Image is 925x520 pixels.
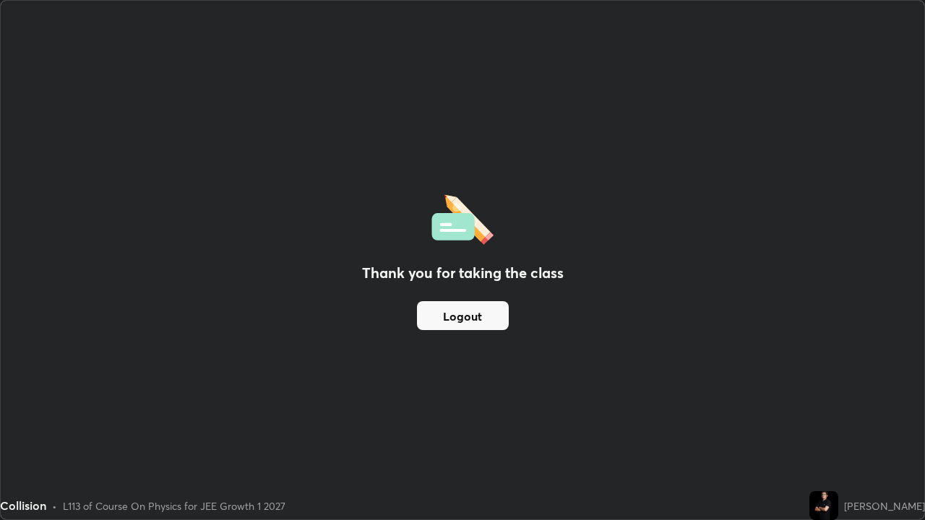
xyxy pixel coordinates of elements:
[52,498,57,513] div: •
[431,190,494,245] img: offlineFeedback.1438e8b3.svg
[844,498,925,513] div: [PERSON_NAME]
[63,498,285,513] div: L113 of Course On Physics for JEE Growth 1 2027
[417,301,509,330] button: Logout
[809,491,838,520] img: 40cbeb4c3a5c4ff3bcc3c6587ae1c9d7.jpg
[362,262,564,284] h2: Thank you for taking the class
